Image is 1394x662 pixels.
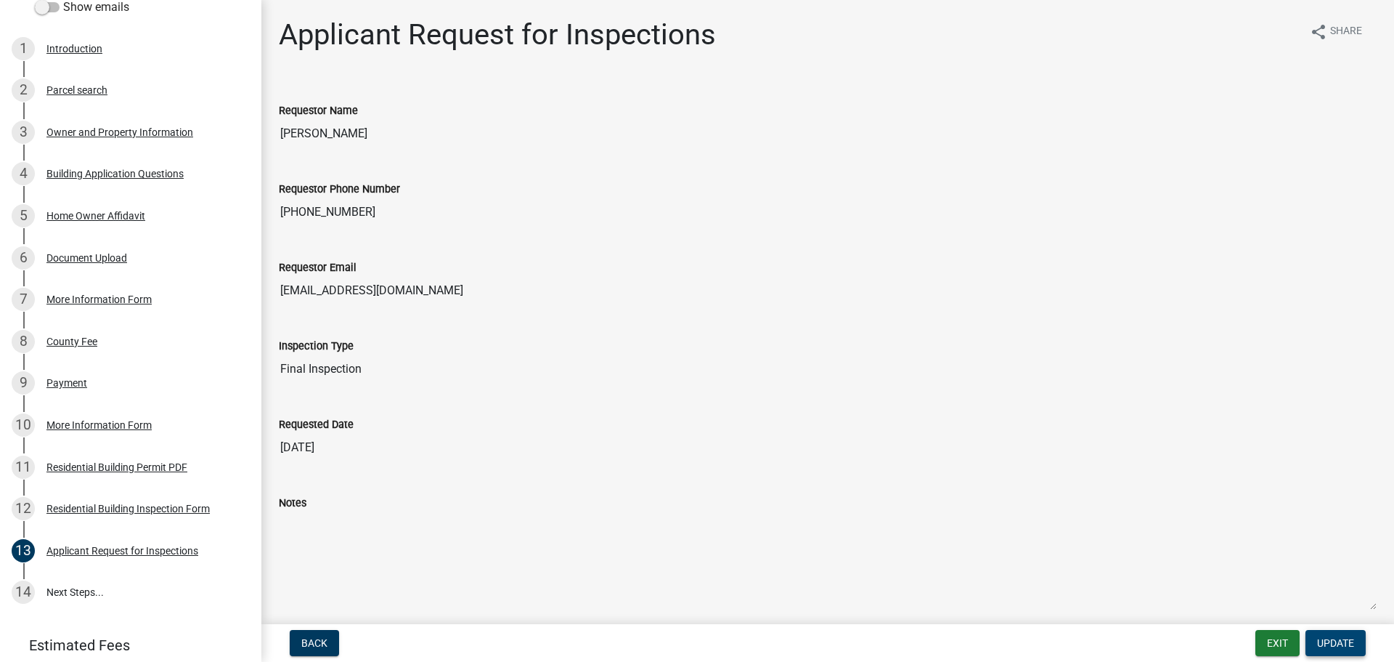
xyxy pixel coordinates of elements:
div: County Fee [46,336,97,347]
div: Payment [46,378,87,388]
div: 9 [12,371,35,395]
div: 1 [12,37,35,60]
div: 2 [12,78,35,102]
label: Requestor Email [279,263,356,273]
i: share [1310,23,1327,41]
div: More Information Form [46,294,152,304]
h1: Applicant Request for Inspections [279,17,716,52]
label: Requestor Name [279,106,358,116]
div: 7 [12,288,35,311]
div: Owner and Property Information [46,127,193,137]
a: Estimated Fees [12,631,238,660]
label: Notes [279,498,306,509]
div: 5 [12,204,35,227]
label: Requestor Phone Number [279,185,400,195]
div: 4 [12,162,35,185]
div: 8 [12,330,35,353]
div: 14 [12,581,35,604]
div: Residential Building Permit PDF [46,462,187,472]
button: Back [290,630,339,656]
label: Requested Date [279,420,354,430]
label: Inspection Type [279,342,354,352]
div: Document Upload [46,253,127,263]
div: Home Owner Affidavit [46,211,145,221]
span: Update [1317,637,1354,649]
div: Building Application Questions [46,169,184,179]
button: Update [1305,630,1366,656]
div: Applicant Request for Inspections [46,546,198,556]
div: 11 [12,456,35,479]
span: Back [301,637,327,649]
span: Share [1330,23,1362,41]
div: More Information Form [46,420,152,430]
div: Parcel search [46,85,107,95]
div: Introduction [46,44,102,54]
div: 3 [12,121,35,144]
button: shareShare [1298,17,1374,46]
div: 10 [12,413,35,437]
div: 12 [12,497,35,520]
div: 6 [12,246,35,270]
div: 13 [12,539,35,562]
wm-inspection-request-activity-view: to requestor. [279,81,1377,655]
div: Residential Building Inspection Form [46,504,210,514]
button: Exit [1255,630,1300,656]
